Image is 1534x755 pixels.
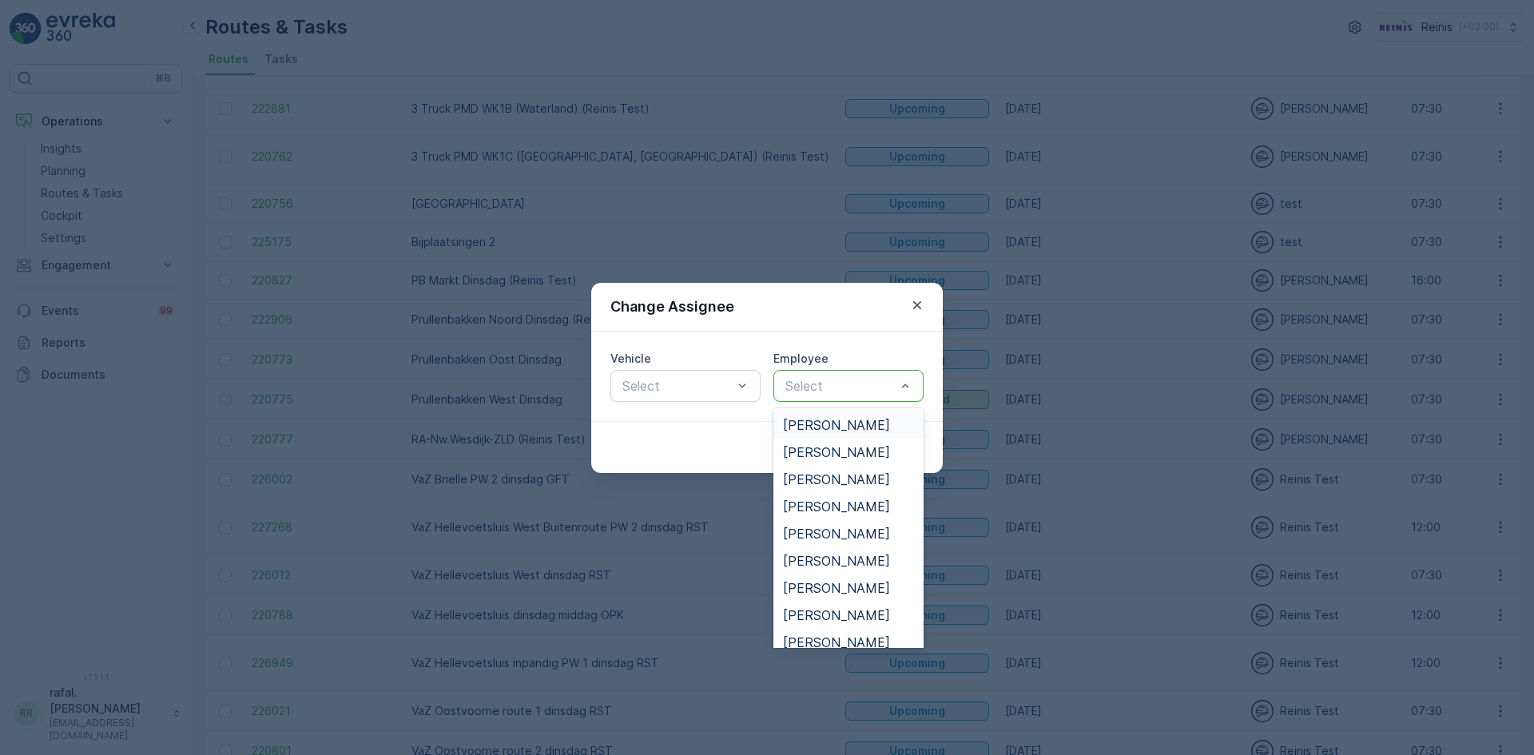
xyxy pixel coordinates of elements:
p: Select [622,376,733,395]
span: [PERSON_NAME] [783,418,890,432]
p: Change Assignee [610,296,734,318]
span: [PERSON_NAME] [783,472,890,487]
span: [PERSON_NAME] [783,554,890,568]
span: [PERSON_NAME] [783,499,890,514]
span: [PERSON_NAME] [783,635,890,650]
label: Employee [773,352,829,365]
label: Vehicle [610,352,651,365]
span: [PERSON_NAME] [783,445,890,459]
p: Select [785,376,896,395]
span: [PERSON_NAME] [783,581,890,595]
span: [PERSON_NAME] [783,527,890,541]
span: [PERSON_NAME] [783,608,890,622]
